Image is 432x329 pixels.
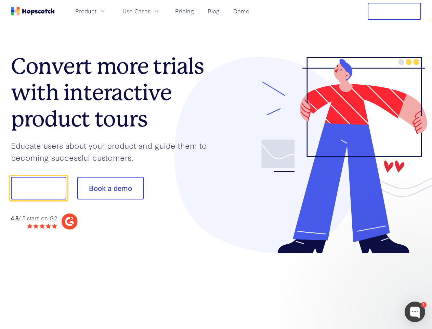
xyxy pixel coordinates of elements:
a: Demo [231,5,252,17]
p: Educate users about your product and guide them to becoming successful customers. [11,139,216,163]
button: Free Trial [368,3,421,20]
a: Pricing [172,5,197,17]
h1: Convert more trials with interactive product tours [11,53,216,132]
strong: 4.8 [11,214,18,222]
button: Book a demo [77,177,144,199]
span: Product [75,7,96,15]
button: Product [71,5,110,17]
button: Show me! [11,177,66,199]
div: 1 [421,302,427,308]
button: Use Cases [118,5,164,17]
a: Home [11,7,55,15]
span: Use Cases [122,7,150,15]
div: / 5 stars on G2 [11,214,57,222]
a: Blog [205,5,222,17]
